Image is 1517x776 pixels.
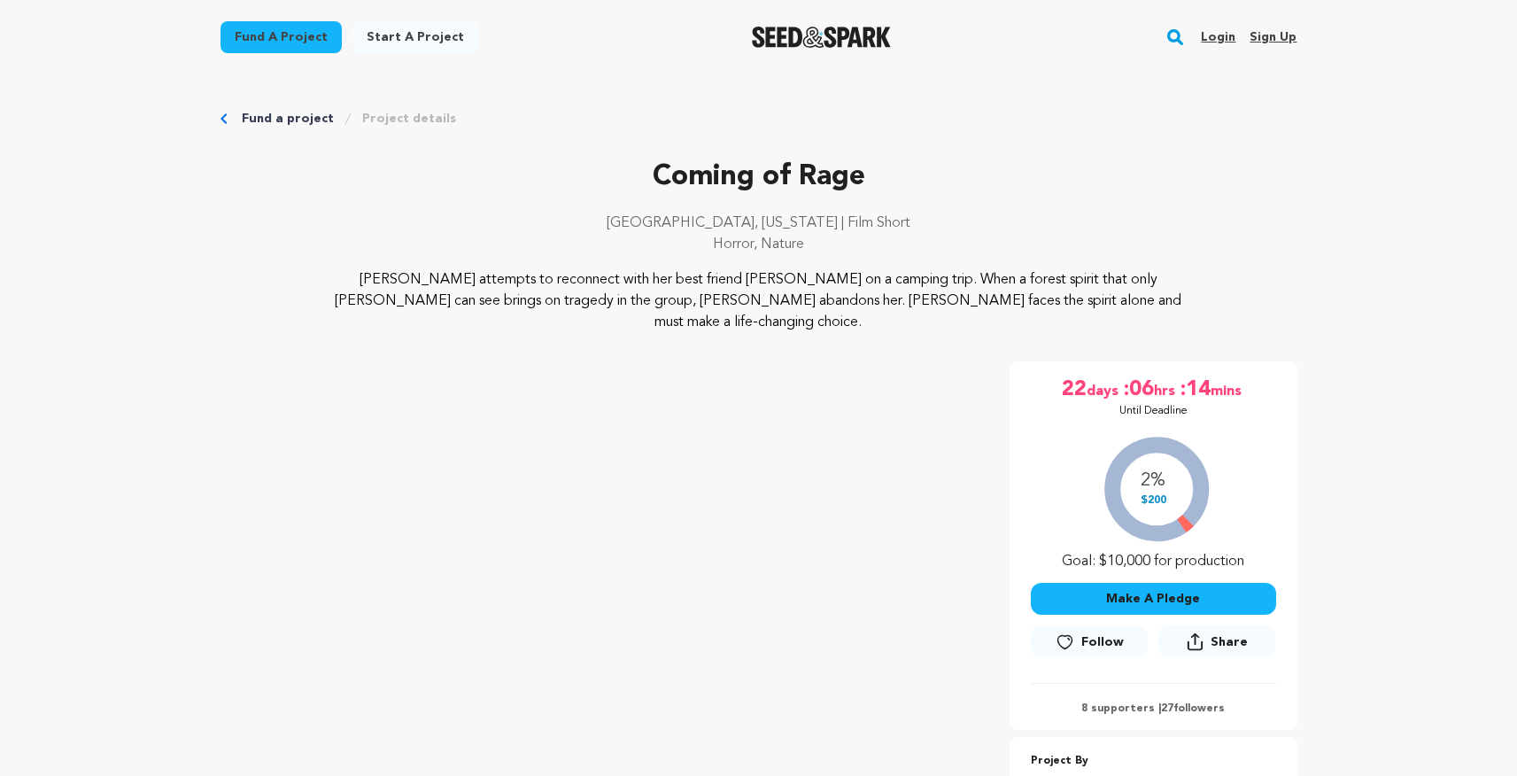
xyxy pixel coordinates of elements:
[1119,404,1188,418] p: Until Deadline
[1031,583,1276,615] button: Make A Pledge
[362,110,456,128] a: Project details
[221,21,342,53] a: Fund a project
[752,27,891,48] a: Seed&Spark Homepage
[1087,376,1122,404] span: days
[1201,23,1235,51] a: Login
[352,21,478,53] a: Start a project
[752,27,891,48] img: Seed&Spark Logo Dark Mode
[221,156,1297,198] p: Coming of Rage
[1211,633,1248,651] span: Share
[242,110,334,128] a: Fund a project
[1031,702,1276,716] p: 8 supporters | followers
[1211,376,1245,404] span: mins
[1081,633,1124,651] span: Follow
[1122,376,1154,404] span: :06
[1161,703,1173,714] span: 27
[221,213,1297,234] p: [GEOGRAPHIC_DATA], [US_STATE] | Film Short
[328,269,1189,333] p: [PERSON_NAME] attempts to reconnect with her best friend [PERSON_NAME] on a camping trip. When a ...
[1179,376,1211,404] span: :14
[1154,376,1179,404] span: hrs
[1031,626,1148,658] a: Follow
[1062,376,1087,404] span: 22
[1158,625,1275,665] span: Share
[221,110,1297,128] div: Breadcrumb
[1250,23,1296,51] a: Sign up
[221,234,1297,255] p: Horror, Nature
[1158,625,1275,658] button: Share
[1031,751,1276,772] p: Project By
